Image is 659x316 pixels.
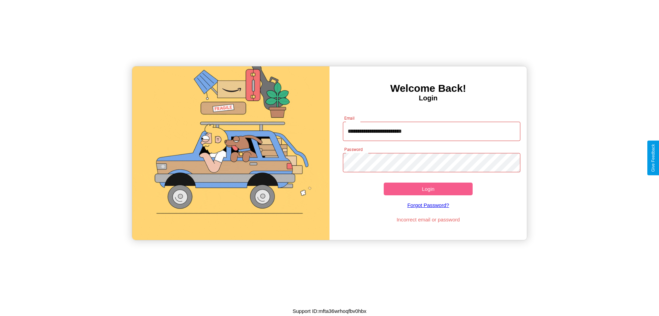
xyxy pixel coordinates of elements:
[344,146,362,152] label: Password
[339,215,517,224] p: Incorrect email or password
[329,83,527,94] h3: Welcome Back!
[132,66,329,240] img: gif
[344,115,355,121] label: Email
[292,306,366,316] p: Support ID: mfta36wrhoqfbv0hbx
[384,183,473,195] button: Login
[339,195,517,215] a: Forgot Password?
[329,94,527,102] h4: Login
[651,144,656,172] div: Give Feedback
